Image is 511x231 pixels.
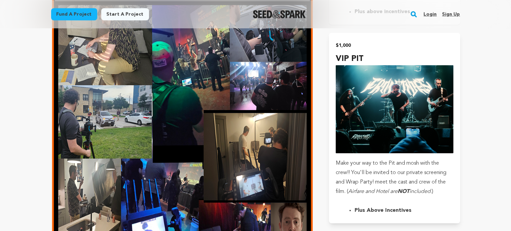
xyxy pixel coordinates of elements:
[329,33,460,223] button: $1,000 VIP PIT incentive Make your way to the Pit and mosh with the crew!! You'll be invited to o...
[336,65,453,153] img: incentive
[355,208,411,213] strong: Plus Above Incentives
[101,8,149,20] a: Start a project
[348,189,398,194] em: Airfare and Hotel are
[253,10,306,18] img: Seed&Spark Logo Dark Mode
[336,41,453,50] h2: $1,000
[442,9,460,20] a: Sign up
[253,10,306,18] a: Seed&Spark Homepage
[51,8,97,20] a: Fund a project
[336,159,453,196] p: Make your way to the Pit and mosh with the crew!! You'll be invited to our private screening and ...
[336,53,453,65] h4: VIP PIT
[398,189,409,194] em: NOT
[424,9,437,20] a: Login
[409,189,431,194] em: included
